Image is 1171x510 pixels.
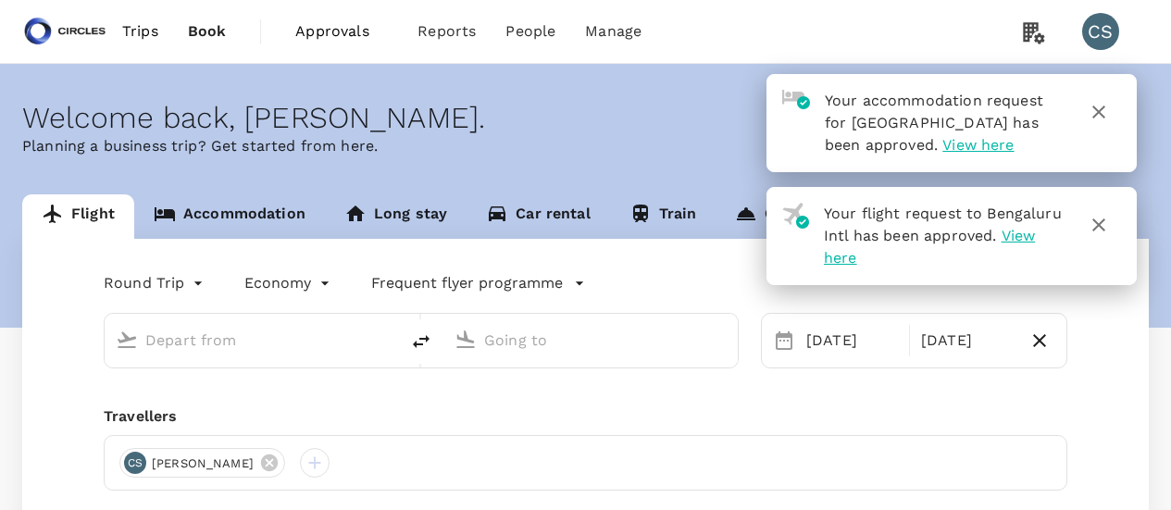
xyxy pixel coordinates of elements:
[244,268,334,298] div: Economy
[716,194,858,239] a: Concierge
[484,326,699,355] input: Going to
[104,405,1067,428] div: Travellers
[942,136,1014,154] span: View here
[188,20,227,43] span: Book
[122,20,158,43] span: Trips
[325,194,467,239] a: Long stay
[467,194,610,239] a: Car rental
[371,272,563,294] p: Frequent flyer programme
[124,452,146,474] div: CS
[585,20,642,43] span: Manage
[141,454,265,473] span: [PERSON_NAME]
[22,11,107,52] img: Circles
[22,101,1149,135] div: Welcome back , [PERSON_NAME] .
[782,203,809,229] img: flight-approved
[725,338,729,342] button: Open
[119,448,285,478] div: CS[PERSON_NAME]
[825,92,1043,154] span: Your accommodation request for [GEOGRAPHIC_DATA] has been approved.
[1082,13,1119,50] div: CS
[145,326,360,355] input: Depart from
[22,135,1149,157] p: Planning a business trip? Get started from here.
[914,322,1020,359] div: [DATE]
[134,194,325,239] a: Accommodation
[399,319,443,364] button: delete
[505,20,555,43] span: People
[22,194,134,239] a: Flight
[824,205,1062,244] span: Your flight request to Bengaluru Intl has been approved.
[610,194,716,239] a: Train
[386,338,390,342] button: Open
[782,90,810,109] img: hotel-approved
[417,20,476,43] span: Reports
[371,272,585,294] button: Frequent flyer programme
[104,268,207,298] div: Round Trip
[295,20,388,43] span: Approvals
[799,322,905,359] div: [DATE]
